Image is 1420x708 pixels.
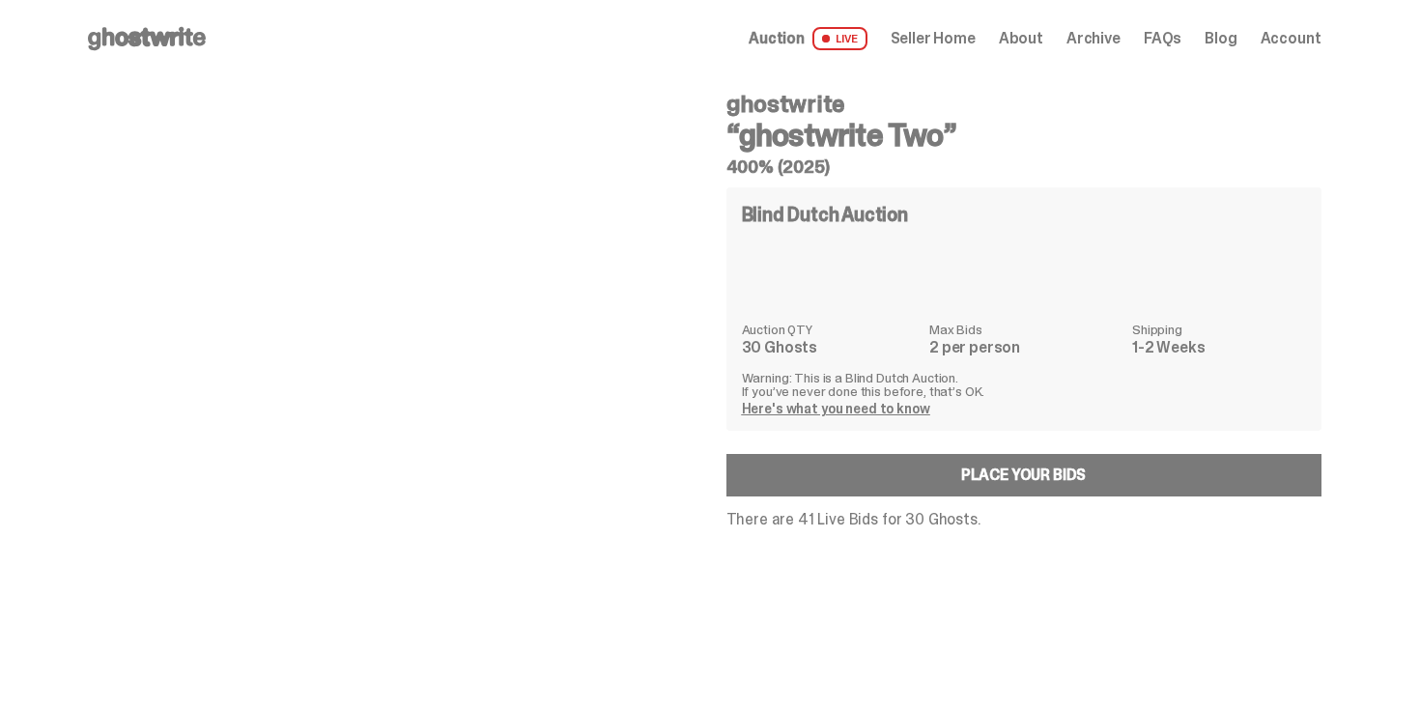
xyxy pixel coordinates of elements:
[742,371,1306,398] p: Warning: This is a Blind Dutch Auction. If you’ve never done this before, that’s OK.
[812,27,867,50] span: LIVE
[1066,31,1121,46] a: Archive
[726,120,1321,151] h3: “ghostwrite Two”
[1261,31,1321,46] a: Account
[742,323,918,336] dt: Auction QTY
[1132,340,1305,355] dd: 1-2 Weeks
[1144,31,1181,46] a: FAQs
[742,340,918,355] dd: 30 Ghosts
[742,400,930,417] a: Here's what you need to know
[726,158,1321,176] h5: 400% (2025)
[742,205,908,224] h4: Blind Dutch Auction
[749,31,805,46] span: Auction
[726,512,1321,527] p: There are 41 Live Bids for 30 Ghosts.
[1132,323,1305,336] dt: Shipping
[999,31,1043,46] a: About
[929,323,1121,336] dt: Max Bids
[749,27,866,50] a: Auction LIVE
[891,31,976,46] a: Seller Home
[1205,31,1236,46] a: Blog
[726,454,1321,496] a: Place your Bids
[929,340,1121,355] dd: 2 per person
[726,93,1321,116] h4: ghostwrite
